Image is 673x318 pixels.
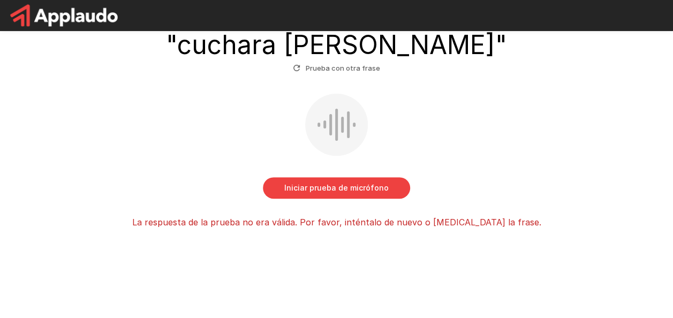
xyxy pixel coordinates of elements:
font: cuchara [PERSON_NAME] [177,29,495,60]
button: Iniciar prueba de micrófono [263,177,410,199]
h3: " " [166,30,507,60]
p: La respuesta de la prueba no era válida. Por favor, inténtalo de nuevo o [MEDICAL_DATA] la frase. [132,216,541,229]
font: Prueba con otra frase [306,62,380,74]
button: Prueba con otra frase [290,60,383,77]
